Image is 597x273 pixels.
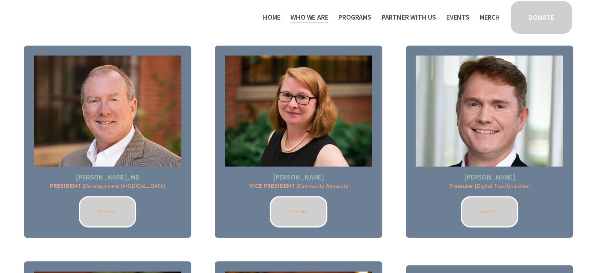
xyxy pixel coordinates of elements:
a: folder dropdown [338,11,371,24]
a: Events [446,11,469,24]
a: folder dropdown [382,11,436,24]
h2: [PERSON_NAME], MD [34,172,181,181]
p: Community Advocate [225,183,372,191]
strong: Treasurer | [449,184,477,189]
a: Home [263,11,280,24]
a: Read Bio [79,196,137,227]
p: Digital Transformation [416,183,563,191]
a: Read Bio [270,196,327,227]
strong: PRESIDENT | [50,184,84,189]
span: Who We Are [290,12,328,23]
p: Developmental [MEDICAL_DATA] [34,183,181,191]
a: folder dropdown [290,11,328,24]
strong: VICE PRESIDENT | [249,184,298,189]
a: Read Bio [461,196,518,227]
a: Merch [480,11,500,24]
span: Partner With Us [382,12,436,23]
span: Programs [338,12,371,23]
h2: [PERSON_NAME] [225,172,372,181]
h2: [PERSON_NAME] [416,172,563,181]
